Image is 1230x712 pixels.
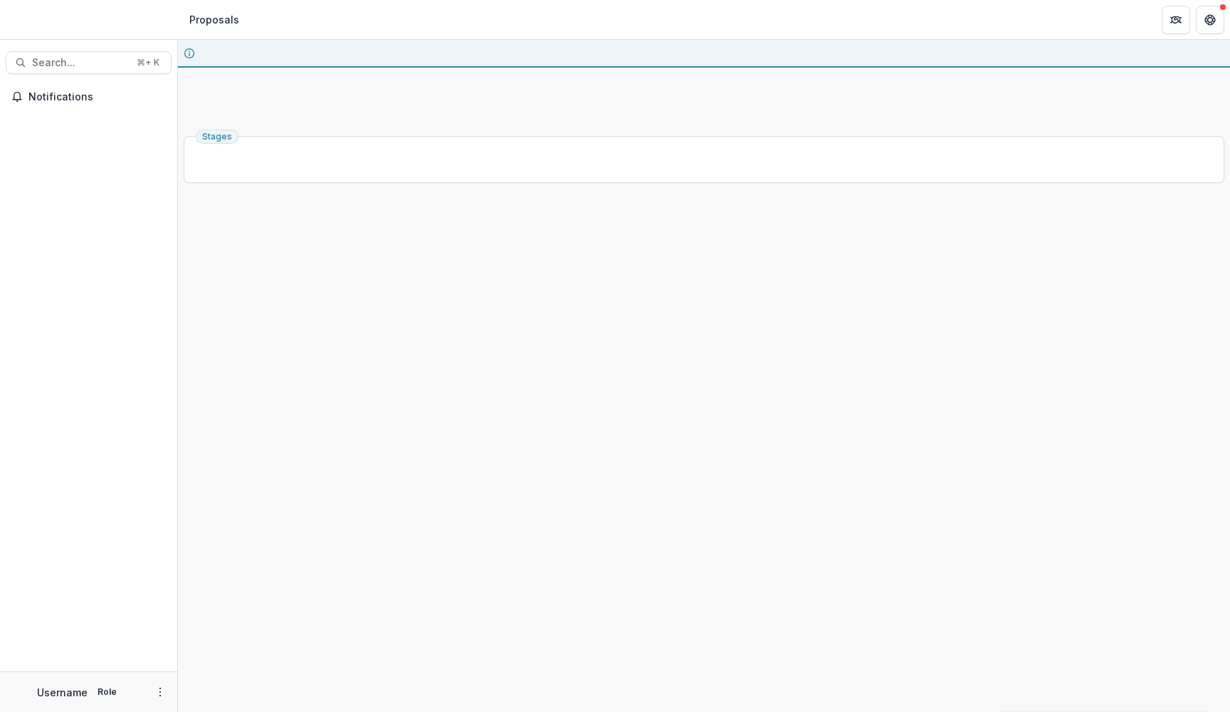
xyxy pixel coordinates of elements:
[1162,6,1190,34] button: Partners
[202,132,232,142] span: Stages
[1196,6,1224,34] button: Get Help
[6,51,172,74] button: Search...
[189,12,239,27] div: Proposals
[28,91,166,103] span: Notifications
[37,685,88,700] p: Username
[184,9,245,30] nav: breadcrumb
[134,55,162,70] div: ⌘ + K
[32,57,128,69] span: Search...
[93,686,121,698] p: Role
[6,85,172,108] button: Notifications
[152,684,169,701] button: More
